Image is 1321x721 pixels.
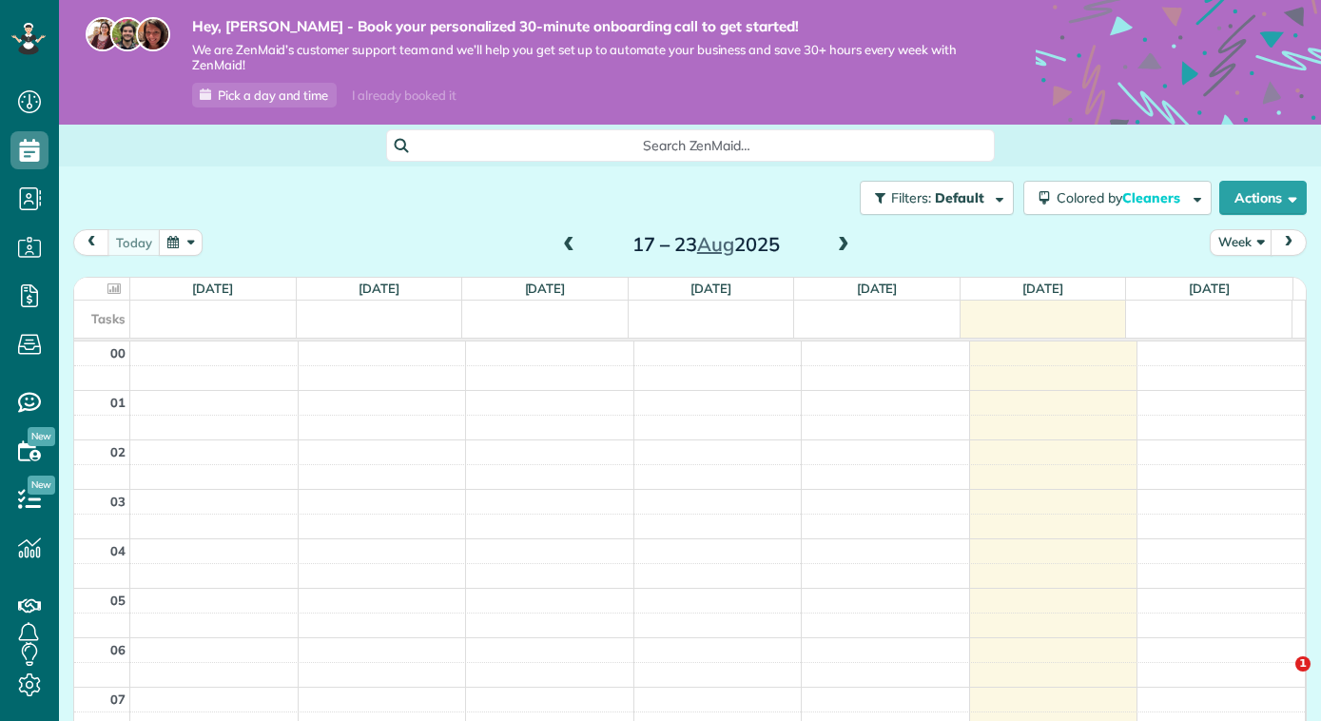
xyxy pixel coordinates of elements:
button: prev [73,229,109,255]
button: next [1271,229,1307,255]
span: Cleaners [1122,189,1183,206]
img: maria-72a9807cf96188c08ef61303f053569d2e2a8a1cde33d635c8a3ac13582a053d.jpg [86,17,120,51]
button: Week [1210,229,1272,255]
button: Today [107,229,161,255]
button: Colored byCleaners [1023,181,1212,215]
span: 06 [110,642,126,657]
span: 00 [110,345,126,360]
img: michelle-19f622bdf1676172e81f8f8fba1fb50e276960ebfe0243fe18214015130c80e4.jpg [136,17,170,51]
span: 04 [110,543,126,558]
span: 1 [1295,656,1311,672]
iframe: Intercom live chat [1256,656,1302,702]
a: [DATE] [525,281,566,296]
a: [DATE] [1022,281,1063,296]
span: 01 [110,395,126,410]
a: [DATE] [1189,281,1230,296]
a: [DATE] [690,281,731,296]
h2: 17 – 23 2025 [587,234,825,255]
span: 05 [110,593,126,608]
span: 07 [110,692,126,707]
button: Filters: Default [860,181,1014,215]
a: Pick a day and time [192,83,337,107]
a: [DATE] [857,281,898,296]
span: Filters: [891,189,931,206]
span: New [28,427,55,446]
a: Filters: Default [850,181,1014,215]
span: Tasks [91,311,126,326]
span: Pick a day and time [218,88,328,103]
span: New [28,476,55,495]
span: 02 [110,444,126,459]
button: Actions [1219,181,1307,215]
a: [DATE] [359,281,399,296]
img: jorge-587dff0eeaa6aab1f244e6dc62b8924c3b6ad411094392a53c71c6c4a576187d.jpg [110,17,145,51]
div: I already booked it [340,84,467,107]
strong: Hey, [PERSON_NAME] - Book your personalized 30-minute onboarding call to get started! [192,17,979,36]
a: [DATE] [192,281,233,296]
span: We are ZenMaid’s customer support team and we’ll help you get set up to automate your business an... [192,42,979,74]
span: Colored by [1057,189,1187,206]
span: Aug [697,232,734,256]
span: Default [935,189,985,206]
span: 03 [110,494,126,509]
